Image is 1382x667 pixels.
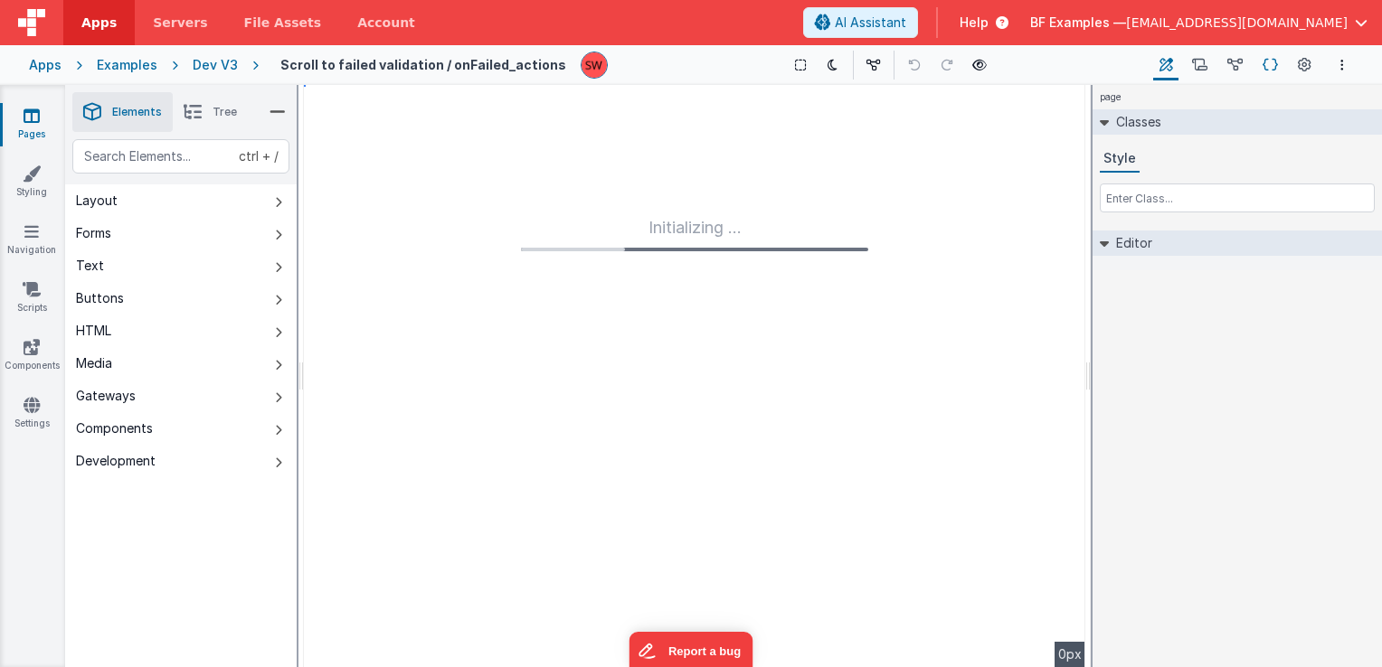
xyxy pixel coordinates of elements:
[239,139,279,174] span: + /
[244,14,322,32] span: File Assets
[153,14,207,32] span: Servers
[65,412,297,445] button: Components
[76,289,124,307] div: Buttons
[29,56,62,74] div: Apps
[81,14,117,32] span: Apps
[280,58,566,71] h4: Scroll to failed validation / onFailed_actions
[582,52,607,78] img: d5d5e22eeaee244ecab42caaf22dbd7e
[65,217,297,249] button: Forms
[76,192,118,210] div: Layout
[76,452,156,470] div: Development
[1100,183,1375,212] input: Enter Class...
[1030,14,1368,32] button: BF Examples — [EMAIL_ADDRESS][DOMAIN_NAME]
[1109,230,1152,256] h2: Editor
[239,147,259,165] div: ctrl
[65,282,297,315] button: Buttons
[76,322,111,340] div: HTML
[1055,642,1085,667] div: 0px
[65,445,297,477] button: Development
[76,257,104,275] div: Text
[72,139,289,174] input: Search Elements...
[1093,85,1129,109] h4: page
[960,14,989,32] span: Help
[76,224,111,242] div: Forms
[1109,109,1161,135] h2: Classes
[304,85,1085,667] div: -->
[213,105,237,119] span: Tree
[76,419,153,437] div: Components
[97,56,157,74] div: Examples
[65,380,297,412] button: Gateways
[112,105,162,119] span: Elements
[803,7,918,38] button: AI Assistant
[76,354,112,372] div: Media
[835,14,906,32] span: AI Assistant
[76,387,136,405] div: Gateways
[521,215,868,251] div: Initializing ...
[65,249,297,282] button: Text
[1100,146,1140,173] button: Style
[65,184,297,217] button: Layout
[1331,54,1353,76] button: Options
[65,347,297,380] button: Media
[65,315,297,347] button: HTML
[193,56,238,74] div: Dev V3
[1030,14,1126,32] span: BF Examples —
[1126,14,1348,32] span: [EMAIL_ADDRESS][DOMAIN_NAME]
